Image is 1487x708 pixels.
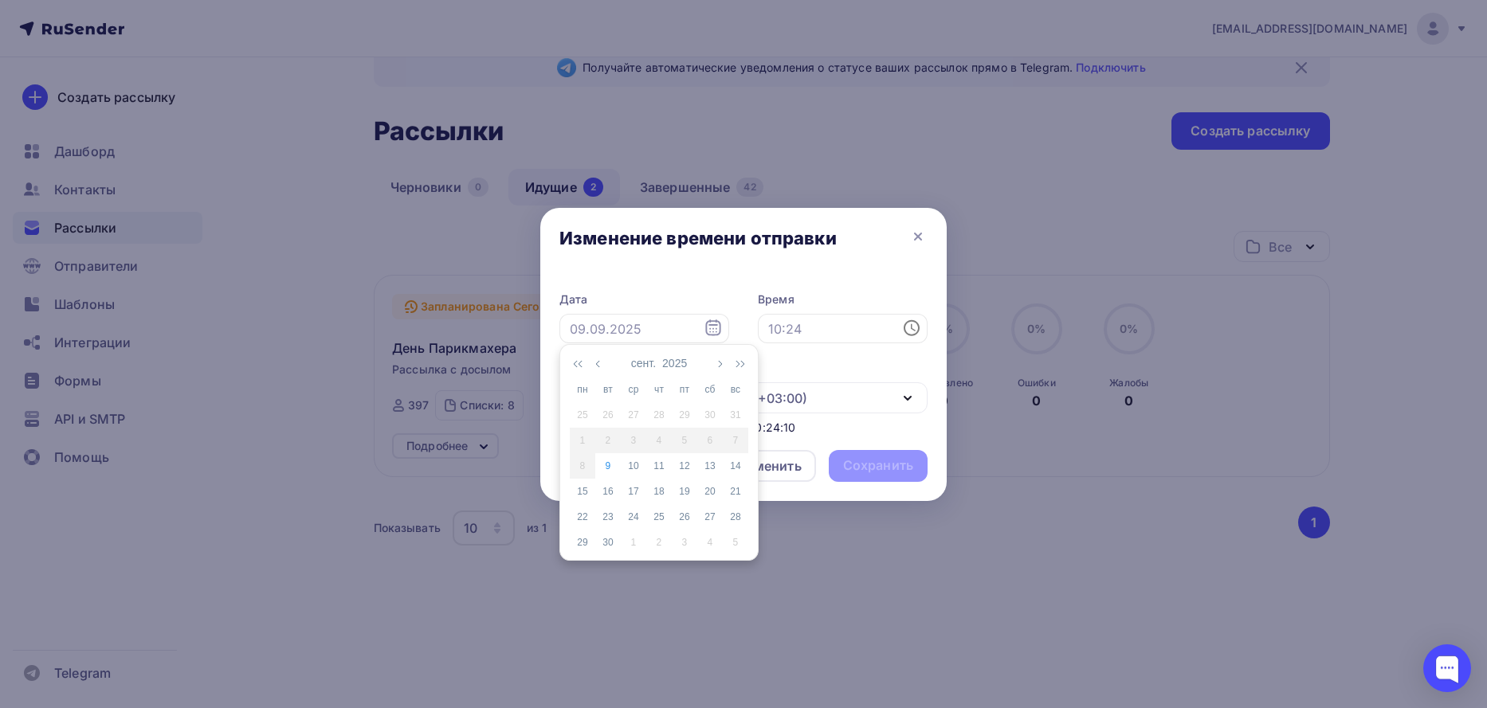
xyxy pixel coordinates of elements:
div: 4 [646,433,672,448]
div: 8 [570,459,595,473]
div: 26 [595,408,621,422]
td: 2025-09-03 [621,428,646,453]
td: 2025-09-12 [672,453,697,479]
div: 6 [697,433,723,448]
div: 16 [595,484,621,499]
div: 29 [672,408,697,422]
div: 30 [697,408,723,422]
td: 2025-09-14 [723,453,748,479]
div: 25 [646,510,672,524]
td: 2025-09-08 [570,453,595,479]
div: 19 [672,484,697,499]
div: 28 [723,510,748,524]
div: 10 [621,459,646,473]
td: 2025-09-10 [621,453,646,479]
label: Время [758,291,928,307]
div: 13 [697,459,723,473]
div: 3 [621,433,646,448]
div: 12 [672,459,697,473]
td: 2025-09-24 [621,504,646,530]
td: 2025-08-28 [646,402,672,428]
th: сб [697,377,723,402]
div: 11 [646,459,672,473]
td: 2025-10-02 [646,530,672,555]
td: 2025-09-07 [723,428,748,453]
td: 2025-08-31 [723,402,748,428]
td: 2025-09-25 [646,504,672,530]
input: 09.09.2025 [559,314,729,344]
div: 31 [723,408,748,422]
div: 14 [723,459,748,473]
div: 23 [595,510,621,524]
div: 15 [570,484,595,499]
div: 27 [697,510,723,524]
td: 2025-09-13 [697,453,723,479]
div: 2 [646,535,672,550]
div: 30 [595,535,621,550]
td: 2025-08-30 [697,402,723,428]
th: пн [570,377,595,402]
div: 18 [646,484,672,499]
div: 5 [672,433,697,448]
div: Изменение времени отправки [559,227,837,249]
div: 21 [723,484,748,499]
div: 3 [672,535,697,550]
td: 2025-09-11 [646,453,672,479]
button: 2025 [659,350,690,377]
div: 29 [570,535,595,550]
td: 2025-09-01 [570,428,595,453]
td: 2025-10-04 [697,530,723,555]
td: 2025-08-29 [672,402,697,428]
div: 1 [621,535,646,550]
td: 2025-09-27 [697,504,723,530]
td: 2025-09-23 [595,504,621,530]
th: вс [723,377,748,402]
div: 20 [697,484,723,499]
div: Отменить [738,456,802,475]
div: 9 [595,459,621,473]
div: 1 [570,433,595,448]
div: 2 [595,433,621,448]
td: 2025-09-15 [570,479,595,504]
td: 2025-09-21 [723,479,748,504]
td: 2025-09-09 [595,453,621,479]
th: чт [646,377,672,402]
div: 28 [646,408,672,422]
label: Дата [559,291,729,307]
td: 2025-09-22 [570,504,595,530]
td: 2025-09-30 [595,530,621,555]
td: 2025-09-18 [646,479,672,504]
td: 2025-10-01 [621,530,646,555]
div: 27 [621,408,646,422]
td: 2025-08-26 [595,402,621,428]
td: 2025-09-28 [723,504,748,530]
td: 2025-09-06 [697,428,723,453]
td: 2025-09-17 [621,479,646,504]
div: 5 [723,535,748,550]
td: 2025-09-26 [672,504,697,530]
td: 2025-10-03 [672,530,697,555]
td: 2025-09-02 [595,428,621,453]
button: сент. [628,350,659,377]
div: 24 [621,510,646,524]
td: 2025-09-19 [672,479,697,504]
div: 4 [697,535,723,550]
div: 26 [672,510,697,524]
th: ср [621,377,646,402]
td: 2025-09-05 [672,428,697,453]
div: 7 [723,433,748,448]
td: 2025-08-25 [570,402,595,428]
td: 2025-09-29 [570,530,595,555]
td: 2025-10-05 [723,530,748,555]
th: пт [672,377,697,402]
div: 25 [570,408,595,422]
th: вт [595,377,621,402]
div: 22 [570,510,595,524]
td: 2025-09-16 [595,479,621,504]
input: 10:24 [758,314,928,344]
td: 2025-08-27 [621,402,646,428]
td: 2025-09-04 [646,428,672,453]
td: 2025-09-20 [697,479,723,504]
div: 17 [621,484,646,499]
